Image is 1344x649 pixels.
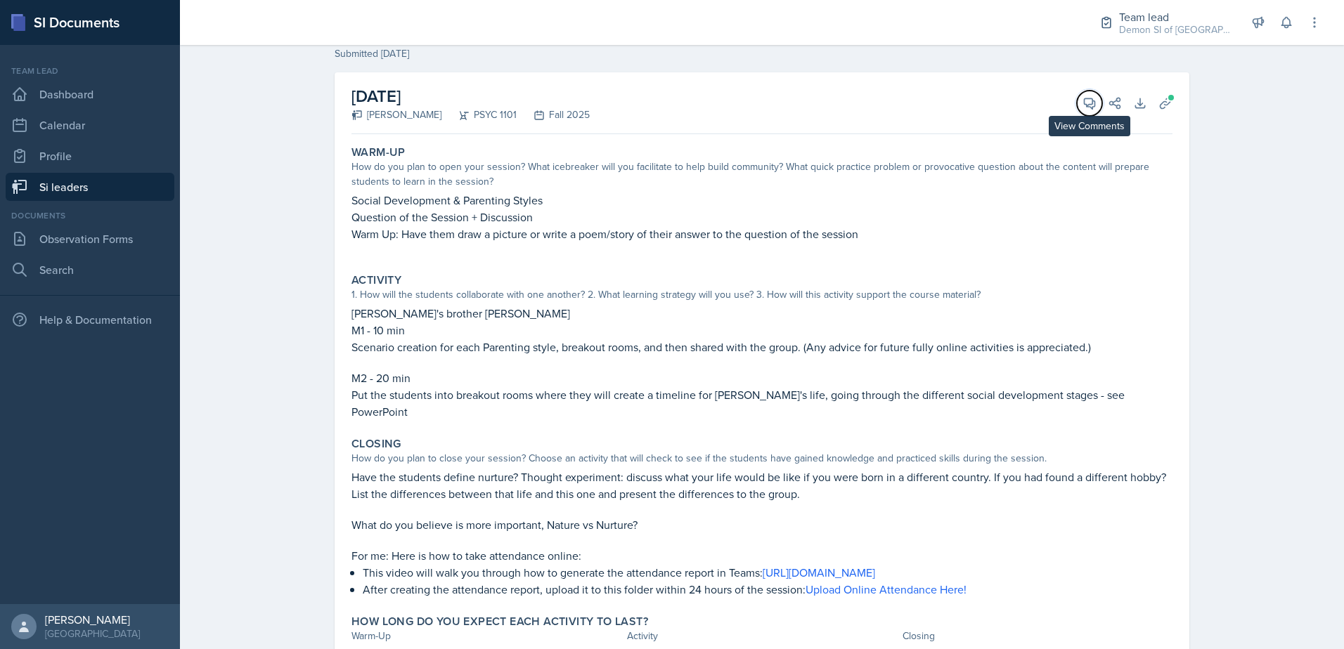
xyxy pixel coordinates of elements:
div: [GEOGRAPHIC_DATA] [45,627,140,641]
p: Have the students define nurture? Thought experiment: discuss what your life would be like if you... [351,468,1172,502]
a: Dashboard [6,80,174,108]
p: This video will walk you through how to generate the attendance report in Teams: [363,564,1172,581]
a: [URL][DOMAIN_NAME] [763,565,875,580]
p: Scenario creation for each Parenting style, breakout rooms, and then shared with the group. (Any ... [351,339,1172,355]
a: Si leaders [6,173,174,201]
p: For me: Here is how to take attendance online: [351,547,1172,564]
label: Closing [351,437,401,451]
button: View Comments [1077,91,1102,116]
h2: [DATE] [351,84,590,109]
p: M1 - 10 min [351,322,1172,339]
div: Team lead [6,65,174,77]
a: Calendar [6,111,174,139]
div: [PERSON_NAME] [45,612,140,627]
label: How long do you expect each activity to last? [351,615,648,629]
a: Search [6,256,174,284]
div: Team lead [1119,8,1232,25]
div: Documents [6,209,174,222]
a: Upload Online Attendance Here! [806,582,967,597]
p: Warm Up: Have them draw a picture or write a poem/story of their answer to the question of the se... [351,225,1172,242]
div: Warm-Up [351,629,621,643]
a: Observation Forms [6,225,174,253]
div: PSYC 1101 [441,107,517,122]
div: Activity [627,629,897,643]
p: Put the students into breakout rooms where they will create a timeline for [PERSON_NAME]'s life, ... [351,386,1172,420]
div: Submitted [DATE] [335,46,1189,61]
div: Closing [903,629,1172,643]
div: How do you plan to close your session? Choose an activity that will check to see if the students ... [351,451,1172,466]
p: [PERSON_NAME]'s brother [PERSON_NAME] [351,305,1172,322]
p: After creating the attendance report, upload it to this folder within 24 hours of the session: [363,581,1172,598]
div: 1. How will the students collaborate with one another? 2. What learning strategy will you use? 3.... [351,287,1172,302]
div: Demon SI of [GEOGRAPHIC_DATA] / Fall 2025 [1119,22,1232,37]
label: Activity [351,273,401,287]
div: Fall 2025 [517,107,590,122]
div: [PERSON_NAME] [351,107,441,122]
p: What do you believe is more important, Nature vs Nurture? [351,516,1172,533]
div: Help & Documentation [6,306,174,334]
label: Warm-Up [351,145,406,159]
div: How do you plan to open your session? What icebreaker will you facilitate to help build community... [351,159,1172,189]
a: Profile [6,142,174,170]
p: M2 - 20 min [351,369,1172,386]
p: Social Development & Parenting Styles [351,192,1172,209]
p: Question of the Session + Discussion [351,209,1172,225]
